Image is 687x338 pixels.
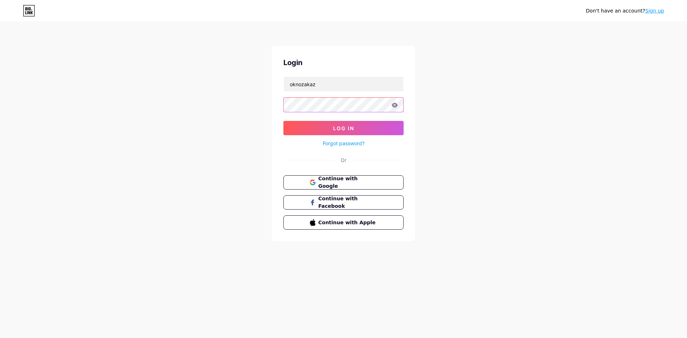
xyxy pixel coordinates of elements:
div: Login [283,57,404,68]
span: Continue with Apple [318,219,377,226]
span: Continue with Facebook [318,195,377,210]
div: Or [341,156,346,164]
span: Log In [333,125,354,131]
button: Log In [283,121,404,135]
div: Don't have an account? [586,7,664,15]
a: Sign up [645,8,664,14]
button: Continue with Apple [283,215,404,230]
button: Continue with Facebook [283,195,404,210]
span: Continue with Google [318,175,377,190]
input: Username [284,77,403,91]
button: Continue with Google [283,175,404,190]
a: Forgot password? [323,139,365,147]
